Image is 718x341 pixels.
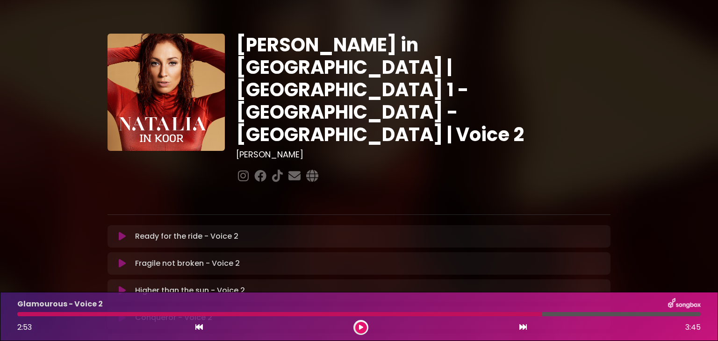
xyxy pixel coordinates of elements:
[236,149,610,160] h3: [PERSON_NAME]
[685,322,701,333] span: 3:45
[236,34,610,146] h1: [PERSON_NAME] in [GEOGRAPHIC_DATA] | [GEOGRAPHIC_DATA] 1 - [GEOGRAPHIC_DATA] - [GEOGRAPHIC_DATA] ...
[135,285,245,296] p: Higher than the sun - Voice 2
[135,258,240,269] p: Fragile not broken - Voice 2
[17,298,103,310] p: Glamourous - Voice 2
[108,34,225,151] img: YTVS25JmS9CLUqXqkEhs
[668,298,701,310] img: songbox-logo-white.png
[17,322,32,333] span: 2:53
[135,231,238,242] p: Ready for the ride - Voice 2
